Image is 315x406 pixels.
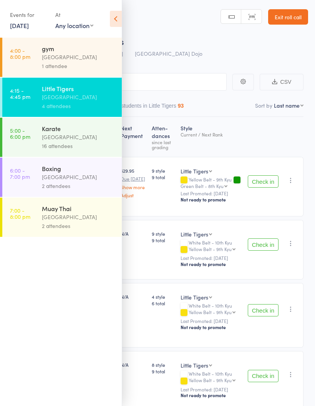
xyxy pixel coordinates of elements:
span: 9 total [152,237,174,243]
div: Atten­dances [149,120,177,153]
small: Last Promoted: [DATE] [181,191,242,196]
span: 6 total [152,300,174,306]
div: Little Tigers [181,167,208,175]
button: Check in [248,304,279,316]
div: Muay Thai [42,204,115,213]
small: Last Promoted: [DATE] [181,255,242,261]
div: Next Payment [118,120,149,153]
label: Sort by [255,101,272,109]
div: since last grading [152,140,174,150]
a: 7:00 -8:00 pmMuay Thai[GEOGRAPHIC_DATA]2 attendees [2,198,122,237]
small: Last Promoted: [DATE] [181,387,242,392]
div: Current / Next Rank [181,132,242,137]
div: Not ready to promote [181,261,242,267]
div: [GEOGRAPHIC_DATA] [42,213,115,221]
a: Show more [121,185,146,190]
div: gym [42,44,115,53]
div: At [55,8,93,21]
div: White Belt - 10th Kyu [181,303,242,316]
div: Little Tigers [181,361,208,369]
div: Boxing [42,164,115,173]
time: 6:00 - 7:00 pm [10,167,30,180]
div: 1 attendee [42,62,115,70]
div: 4 attendees [42,101,115,110]
div: $29.95 [121,167,146,198]
time: 4:00 - 8:00 pm [10,47,30,60]
div: [GEOGRAPHIC_DATA] [42,173,115,181]
div: White Belt - 10th Kyu [181,240,242,253]
div: Events for [10,8,48,21]
button: Check in [248,238,279,251]
div: Yellow Belt - 9th Kyu [189,378,232,383]
div: Yellow Belt - 9th Kyu [181,177,242,188]
div: 16 attendees [42,141,115,150]
div: Little Tigers [181,230,208,238]
div: Little Tigers [181,293,208,301]
div: 2 attendees [42,221,115,230]
div: White Belt - 10th Kyu [181,371,242,384]
time: 5:00 - 6:00 pm [10,127,30,140]
div: Karate [42,124,115,133]
a: 4:00 -8:00 pmgym[GEOGRAPHIC_DATA]1 attendee [2,38,122,77]
div: Any location [55,21,93,30]
span: 9 total [152,174,174,180]
a: 6:00 -7:00 pmBoxing[GEOGRAPHIC_DATA]2 attendees [2,158,122,197]
span: 9 style [152,167,174,174]
button: Check in [248,370,279,382]
div: Little Tigers [42,84,115,93]
span: 9 total [152,368,174,374]
div: 93 [178,103,184,109]
div: N/A [121,230,146,237]
time: 7:00 - 8:00 pm [10,207,30,220]
button: CSV [260,74,303,90]
a: [DATE] [10,21,29,30]
div: Not ready to promote [181,392,242,398]
small: Due [DATE] [121,176,146,181]
div: Green Belt - 8th Kyu [181,183,224,188]
div: [GEOGRAPHIC_DATA] [42,93,115,101]
div: N/A [121,293,146,300]
span: [GEOGRAPHIC_DATA] Dojo [135,50,202,57]
div: Last name [274,101,300,109]
div: [GEOGRAPHIC_DATA] [42,53,115,62]
div: Not ready to promote [181,196,242,203]
button: Other students in Little Tigers93 [106,99,184,116]
div: Yellow Belt - 9th Kyu [189,309,232,314]
span: 9 style [152,230,174,237]
div: Not ready to promote [181,324,242,330]
small: Last Promoted: [DATE] [181,318,242,324]
a: Adjust [121,193,146,198]
div: 2 attendees [42,181,115,190]
a: 5:00 -6:00 pmKarate[GEOGRAPHIC_DATA]16 attendees [2,118,122,157]
div: Yellow Belt - 9th Kyu [189,246,232,251]
div: N/A [121,361,146,368]
div: Style [177,120,245,153]
span: 4 style [152,293,174,300]
a: 4:15 -4:45 pmLittle Tigers[GEOGRAPHIC_DATA]4 attendees [2,78,122,117]
span: 8 style [152,361,174,368]
time: 4:15 - 4:45 pm [10,87,30,100]
a: Exit roll call [268,9,308,25]
button: Check in [248,175,279,188]
div: [GEOGRAPHIC_DATA] [42,133,115,141]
